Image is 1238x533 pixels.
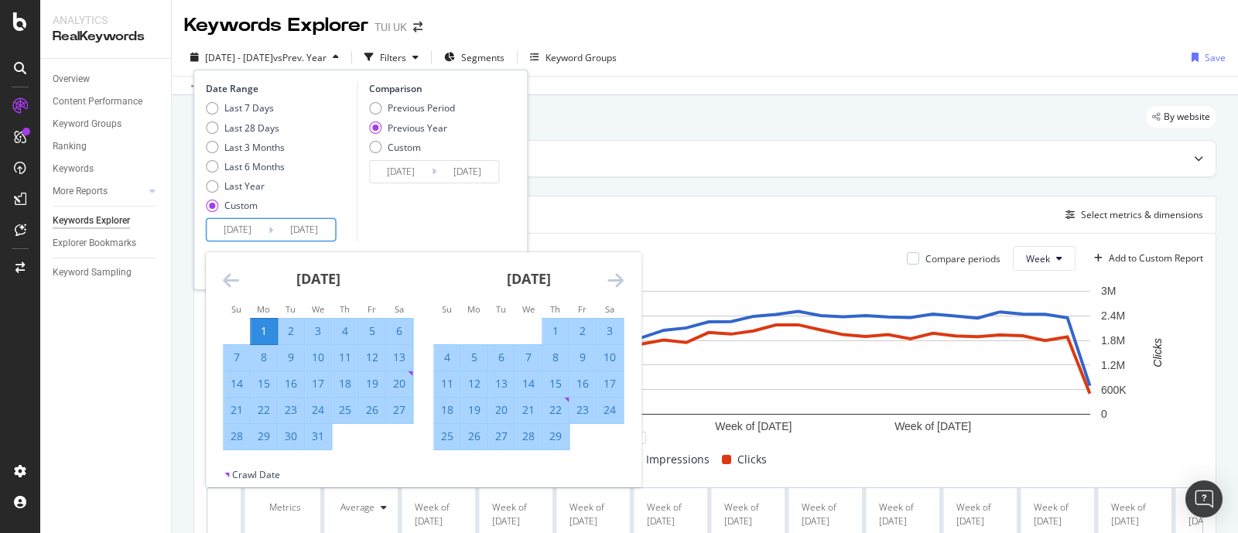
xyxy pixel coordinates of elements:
[436,161,498,183] input: End Date
[607,271,624,290] div: Move forward to switch to the next month.
[461,423,488,449] td: Selected. Monday, February 26, 2024
[461,402,487,418] div: 19
[569,402,596,418] div: 23
[358,45,425,70] button: Filters
[224,371,251,397] td: Selected. Sunday, January 14, 2024
[413,22,422,32] div: arrow-right-arrow-left
[434,423,461,449] td: Selected. Sunday, February 25, 2024
[251,350,277,365] div: 8
[224,160,285,173] div: Last 6 Months
[305,350,331,365] div: 10
[278,371,305,397] td: Selected. Tuesday, January 16, 2024
[569,376,596,391] div: 16
[206,82,353,95] div: Date Range
[278,376,304,391] div: 16
[224,350,250,365] div: 7
[386,344,413,371] td: Selected. Saturday, January 13, 2024
[278,350,304,365] div: 9
[515,371,542,397] td: Selected. Wednesday, February 14, 2024
[53,94,160,110] a: Content Performance
[569,344,597,371] td: Selected. Friday, February 9, 2024
[206,101,285,114] div: Last 7 Days
[488,371,515,397] td: Selected. Tuesday, February 13, 2024
[332,323,358,339] div: 4
[53,116,160,132] a: Keyword Groups
[1109,254,1203,263] div: Add to Custom Report
[53,138,160,155] a: Ranking
[461,371,488,397] td: Selected. Monday, February 12, 2024
[569,323,596,339] div: 2
[53,265,160,281] a: Keyword Sampling
[569,350,596,365] div: 9
[515,376,542,391] div: 14
[53,71,160,87] a: Overview
[205,51,273,64] span: [DATE] - [DATE]
[550,303,560,315] small: Th
[597,371,624,397] td: Selected. Saturday, February 17, 2024
[224,344,251,371] td: Selected. Sunday, January 7, 2024
[184,45,345,70] button: [DATE] - [DATE]vsPrev. Year
[359,397,386,423] td: Selected. Friday, January 26, 2024
[515,350,542,365] div: 7
[53,71,90,87] div: Overview
[53,235,160,251] a: Explorer Bookmarks
[956,501,1008,528] div: Week of [DATE]
[286,303,296,315] small: Tu
[434,429,460,444] div: 25
[488,423,515,449] td: Selected. Tuesday, February 27, 2024
[1059,206,1203,224] button: Select metrics & dimensions
[251,344,278,371] td: Selected. Monday, January 8, 2024
[207,219,268,241] input: Start Date
[386,376,412,391] div: 20
[578,303,587,315] small: Fr
[461,51,504,64] span: Segments
[359,376,385,391] div: 19
[1101,359,1125,371] text: 1.2M
[515,429,542,444] div: 28
[1101,384,1127,396] text: 600K
[597,323,623,339] div: 3
[542,429,569,444] div: 29
[278,318,305,344] td: Selected. Tuesday, January 2, 2024
[224,376,250,391] div: 14
[206,252,641,468] div: Calendar
[1081,208,1203,221] div: Select metrics & dimensions
[1185,480,1223,518] div: Open Intercom Messenger
[278,323,304,339] div: 2
[925,252,1000,265] div: Compare periods
[1111,501,1163,528] div: Week of [DATE]
[415,501,467,528] div: Week of [DATE]
[332,350,358,365] div: 11
[53,265,132,281] div: Keyword Sampling
[496,303,506,315] small: Tu
[715,420,792,432] text: Week of [DATE]
[53,12,159,28] div: Analytics
[206,121,285,135] div: Last 28 Days
[492,501,544,528] div: Week of [DATE]
[374,19,407,35] div: TUI UK
[206,141,285,154] div: Last 3 Months
[224,179,265,193] div: Last Year
[296,269,340,288] strong: [DATE]
[388,101,455,114] div: Previous Period
[488,397,515,423] td: Selected. Tuesday, February 20, 2024
[488,402,515,418] div: 20
[597,350,623,365] div: 10
[515,402,542,418] div: 21
[224,423,251,449] td: Selected. Sunday, January 28, 2024
[386,402,412,418] div: 27
[1026,252,1050,265] span: Week
[524,45,623,70] button: Keyword Groups
[332,397,359,423] td: Selected. Thursday, January 25, 2024
[386,371,413,397] td: Selected. Saturday, January 20, 2024
[488,429,515,444] div: 27
[223,271,239,290] div: Move backward to switch to the previous month.
[231,303,241,315] small: Su
[232,468,280,481] div: Crawl Date
[1164,112,1210,121] span: By website
[434,350,460,365] div: 4
[1151,339,1164,367] text: Clicks
[53,183,108,200] div: More Reports
[332,402,358,418] div: 25
[206,160,285,173] div: Last 6 Months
